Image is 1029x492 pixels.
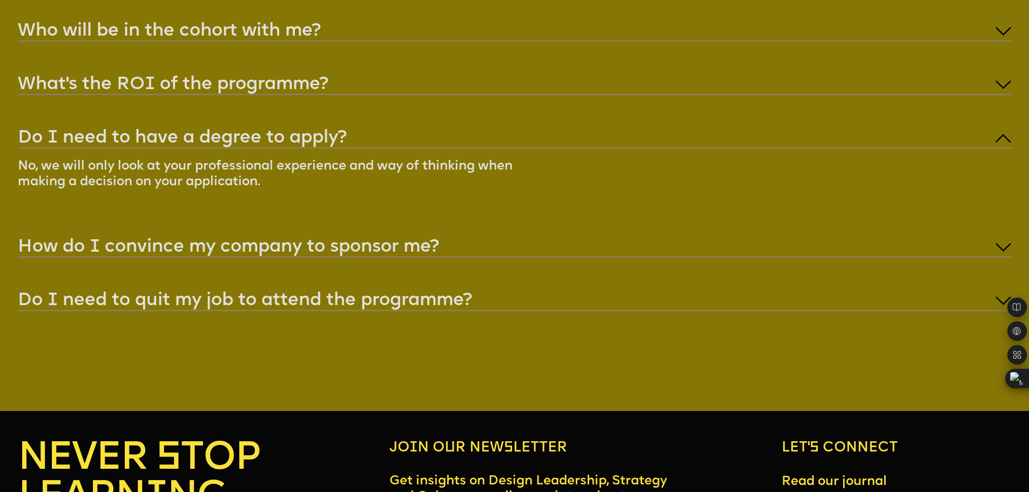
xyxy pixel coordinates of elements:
h5: What’s the ROI of the programme? [18,79,328,90]
p: No, we will only look at your professional experience and way of thinking when making a decision ... [18,149,536,204]
h5: Do I need to have a degree to apply? [18,133,347,144]
h5: Who will be in the cohort with me? [18,26,321,37]
h6: Join our newsletter [389,440,675,456]
h5: Do I need to quit my job to attend the programme? [18,295,472,306]
h6: Let’s connect [782,440,1011,456]
h5: How do I convince my company to sponsor me? [18,242,439,253]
